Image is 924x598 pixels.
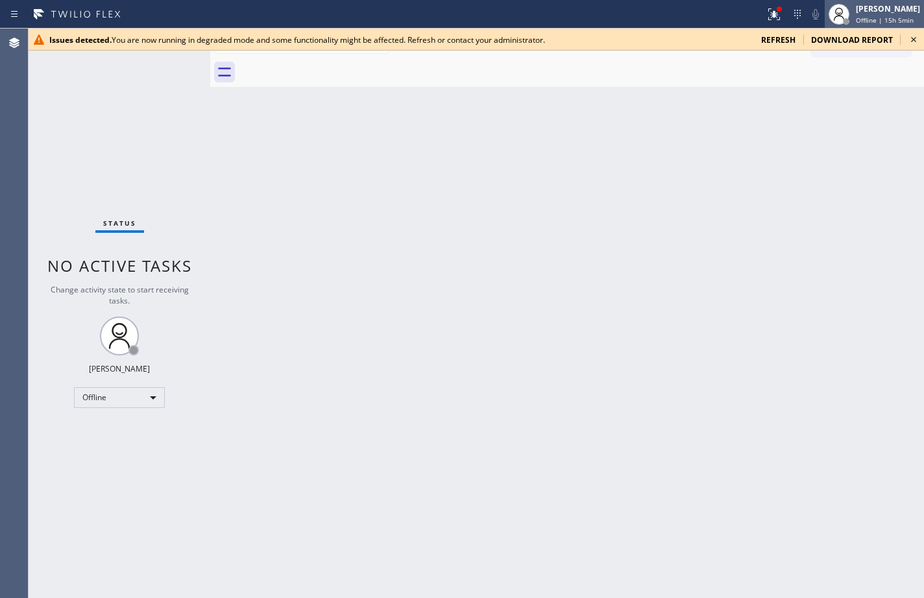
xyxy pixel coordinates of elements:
[811,34,893,45] span: download report
[807,5,825,23] button: Mute
[74,387,165,408] div: Offline
[856,16,914,25] span: Offline | 15h 5min
[49,34,751,45] div: You are now running in degraded mode and some functionality might be affected. Refresh or contact...
[51,284,189,306] span: Change activity state to start receiving tasks.
[103,219,136,228] span: Status
[49,34,112,45] b: Issues detected.
[856,3,920,14] div: [PERSON_NAME]
[761,34,796,45] span: refresh
[47,255,192,276] span: No active tasks
[89,363,150,374] div: [PERSON_NAME]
